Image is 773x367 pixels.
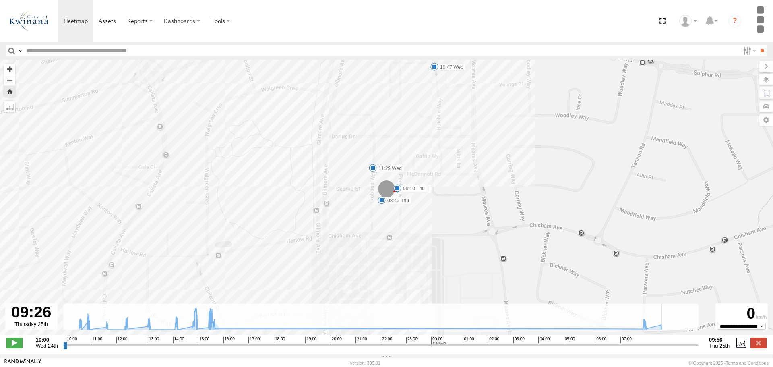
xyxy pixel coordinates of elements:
label: Search Filter Options [740,45,757,57]
strong: 09:56 [709,337,730,343]
span: 21:00 [355,337,367,343]
span: Thu 25th Sep 2025 [709,343,730,349]
span: 19:00 [305,337,316,343]
span: 10:00 [66,337,77,343]
div: Version: 308.01 [350,361,380,365]
span: 07:00 [620,337,632,343]
div: 55 [393,185,401,193]
label: 11:29 Wed [373,165,404,172]
label: Measure [4,101,15,112]
label: 08:45 Thu [382,197,411,204]
button: Zoom Home [4,86,15,97]
label: 10:47 Wed [434,64,466,71]
span: 17:00 [248,337,260,343]
img: cok-logo.png [8,2,50,39]
span: 04:00 [538,337,550,343]
button: Zoom out [4,75,15,86]
div: 0 [717,305,767,323]
label: Map Settings [759,114,773,126]
label: 13:07 Wed [397,185,429,193]
div: © Copyright 2025 - [688,361,769,365]
label: Search Query [17,45,23,57]
span: 01:00 [463,337,474,343]
button: Zoom in [4,64,15,75]
span: 06:00 [595,337,606,343]
span: 15:00 [198,337,209,343]
a: Terms and Conditions [726,361,769,365]
span: 14:00 [173,337,184,343]
span: 22:00 [381,337,392,343]
div: Scott Forder [676,15,700,27]
span: Wed 24th Sep 2025 [36,343,58,349]
label: 08:10 Thu [397,185,427,192]
span: 03:00 [513,337,525,343]
span: 20:00 [331,337,342,343]
strong: 10:00 [36,337,58,343]
i: ? [728,15,741,27]
span: 13:00 [148,337,159,343]
span: 05:00 [564,337,575,343]
span: 23:00 [406,337,418,343]
span: 16:00 [223,337,235,343]
span: 12:00 [116,337,128,343]
span: 11:00 [91,337,102,343]
span: 18:00 [274,337,285,343]
span: 02:00 [488,337,499,343]
label: Close [750,338,767,348]
a: Visit our Website [4,359,41,367]
span: 00:00 [431,337,446,346]
label: Play/Stop [6,338,23,348]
